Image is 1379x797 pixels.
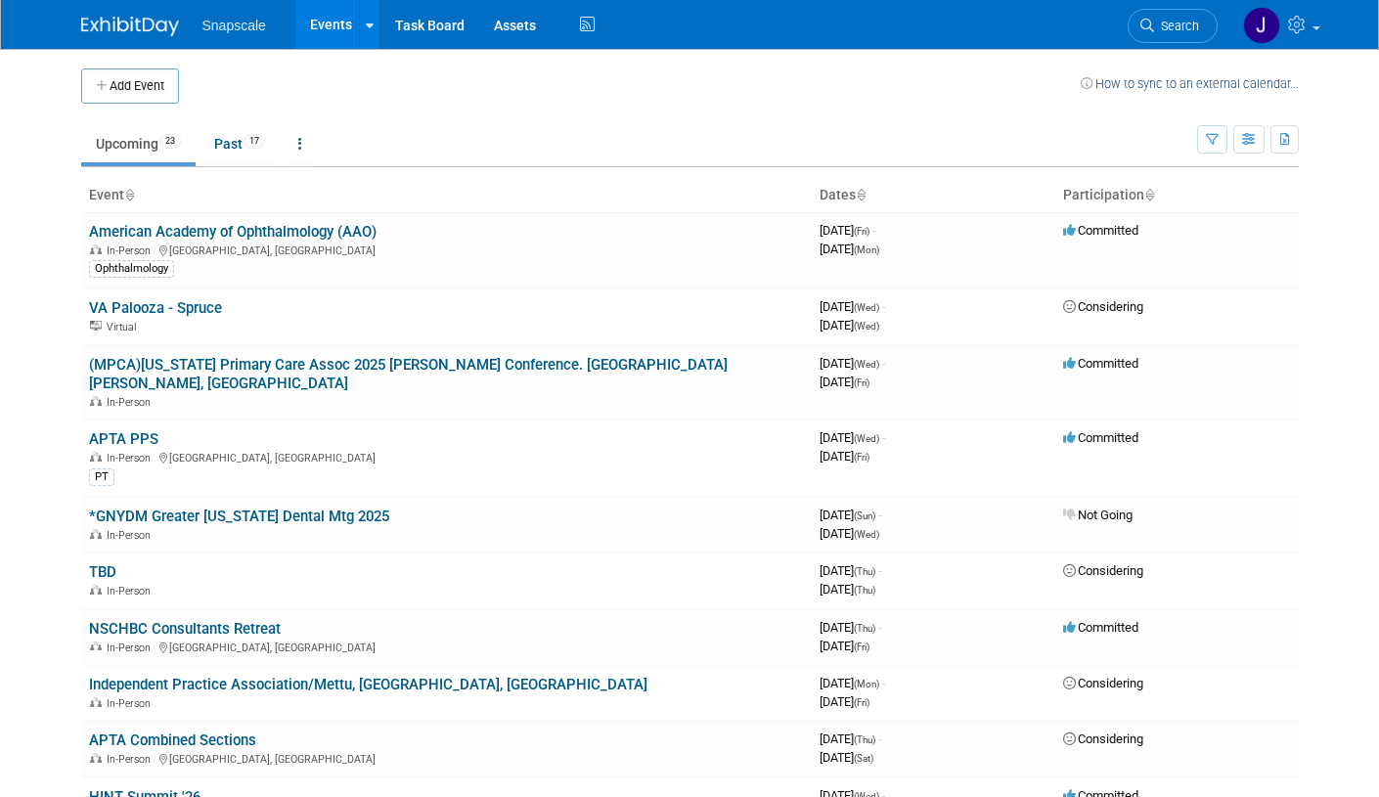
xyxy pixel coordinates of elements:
[820,750,873,765] span: [DATE]
[820,620,881,635] span: [DATE]
[124,187,134,202] a: Sort by Event Name
[90,753,102,763] img: In-Person Event
[854,433,879,444] span: (Wed)
[820,694,869,709] span: [DATE]
[89,430,158,448] a: APTA PPS
[882,356,885,371] span: -
[854,697,869,708] span: (Fri)
[1063,430,1138,445] span: Committed
[854,753,873,764] span: (Sat)
[90,585,102,595] img: In-Person Event
[854,452,869,463] span: (Fri)
[820,676,885,690] span: [DATE]
[854,623,875,634] span: (Thu)
[89,449,804,465] div: [GEOGRAPHIC_DATA], [GEOGRAPHIC_DATA]
[90,244,102,254] img: In-Person Event
[1063,508,1133,522] span: Not Going
[89,639,804,654] div: [GEOGRAPHIC_DATA], [GEOGRAPHIC_DATA]
[107,321,142,333] span: Virtual
[89,731,256,749] a: APTA Combined Sections
[107,697,156,710] span: In-Person
[1128,9,1218,43] a: Search
[878,731,881,746] span: -
[812,179,1055,212] th: Dates
[820,449,869,464] span: [DATE]
[107,585,156,598] span: In-Person
[89,563,116,581] a: TBD
[854,642,869,652] span: (Fri)
[1063,620,1138,635] span: Committed
[1063,731,1143,746] span: Considering
[89,356,728,392] a: (MPCA)[US_STATE] Primary Care Assoc 2025 [PERSON_NAME] Conference. [GEOGRAPHIC_DATA][PERSON_NAME]...
[107,529,156,542] span: In-Person
[1063,676,1143,690] span: Considering
[107,452,156,465] span: In-Person
[878,508,881,522] span: -
[89,750,804,766] div: [GEOGRAPHIC_DATA], [GEOGRAPHIC_DATA]
[854,302,879,313] span: (Wed)
[820,526,879,541] span: [DATE]
[820,356,885,371] span: [DATE]
[854,321,879,332] span: (Wed)
[854,377,869,388] span: (Fri)
[81,179,812,212] th: Event
[1144,187,1154,202] a: Sort by Participation Type
[81,125,196,162] a: Upcoming23
[820,375,869,389] span: [DATE]
[820,639,869,653] span: [DATE]
[90,697,102,707] img: In-Person Event
[878,563,881,578] span: -
[90,452,102,462] img: In-Person Event
[854,359,879,370] span: (Wed)
[1063,223,1138,238] span: Committed
[820,318,879,332] span: [DATE]
[820,731,881,746] span: [DATE]
[159,134,181,149] span: 23
[107,396,156,409] span: In-Person
[882,299,885,314] span: -
[90,529,102,539] img: In-Person Event
[820,223,875,238] span: [DATE]
[878,620,881,635] span: -
[90,396,102,406] img: In-Person Event
[854,226,869,237] span: (Fri)
[89,242,804,257] div: [GEOGRAPHIC_DATA], [GEOGRAPHIC_DATA]
[107,753,156,766] span: In-Person
[89,260,174,278] div: Ophthalmology
[854,734,875,745] span: (Thu)
[1243,7,1280,44] img: Jennifer Benedict
[820,582,875,597] span: [DATE]
[820,430,885,445] span: [DATE]
[89,223,377,241] a: American Academy of Ophthalmology (AAO)
[202,18,266,33] span: Snapscale
[854,244,879,255] span: (Mon)
[200,125,280,162] a: Past17
[90,321,102,331] img: Virtual Event
[872,223,875,238] span: -
[820,508,881,522] span: [DATE]
[854,679,879,689] span: (Mon)
[244,134,265,149] span: 17
[90,642,102,651] img: In-Person Event
[1063,299,1143,314] span: Considering
[1063,356,1138,371] span: Committed
[89,676,647,693] a: Independent Practice Association/Mettu, [GEOGRAPHIC_DATA], [GEOGRAPHIC_DATA]
[107,642,156,654] span: In-Person
[820,242,879,256] span: [DATE]
[1154,19,1199,33] span: Search
[1055,179,1299,212] th: Participation
[854,566,875,577] span: (Thu)
[107,244,156,257] span: In-Person
[856,187,866,202] a: Sort by Start Date
[89,508,389,525] a: *GNYDM Greater [US_STATE] Dental Mtg 2025
[89,468,114,486] div: PT
[81,68,179,104] button: Add Event
[820,563,881,578] span: [DATE]
[89,620,281,638] a: NSCHBC Consultants Retreat
[854,529,879,540] span: (Wed)
[820,299,885,314] span: [DATE]
[882,430,885,445] span: -
[854,510,875,521] span: (Sun)
[882,676,885,690] span: -
[854,585,875,596] span: (Thu)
